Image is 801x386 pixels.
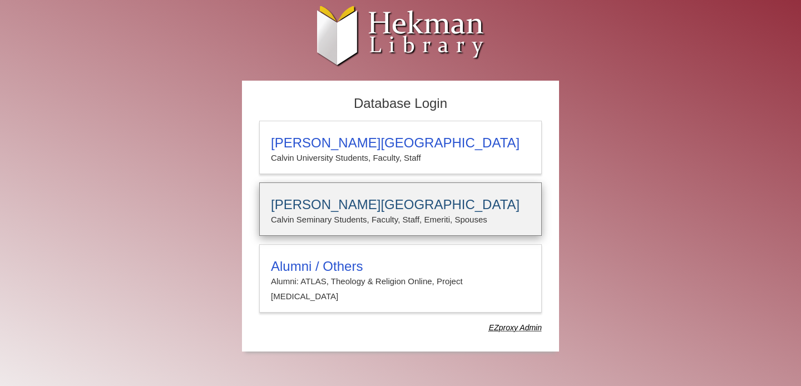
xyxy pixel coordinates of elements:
summary: Alumni / OthersAlumni: ATLAS, Theology & Religion Online, Project [MEDICAL_DATA] [271,259,530,304]
dfn: Use Alumni login [489,323,542,332]
a: [PERSON_NAME][GEOGRAPHIC_DATA]Calvin University Students, Faculty, Staff [259,121,542,174]
h3: Alumni / Others [271,259,530,274]
a: [PERSON_NAME][GEOGRAPHIC_DATA]Calvin Seminary Students, Faculty, Staff, Emeriti, Spouses [259,182,542,236]
p: Calvin University Students, Faculty, Staff [271,151,530,165]
p: Calvin Seminary Students, Faculty, Staff, Emeriti, Spouses [271,212,530,227]
h2: Database Login [254,92,547,115]
h3: [PERSON_NAME][GEOGRAPHIC_DATA] [271,197,530,212]
h3: [PERSON_NAME][GEOGRAPHIC_DATA] [271,135,530,151]
p: Alumni: ATLAS, Theology & Religion Online, Project [MEDICAL_DATA] [271,274,530,304]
